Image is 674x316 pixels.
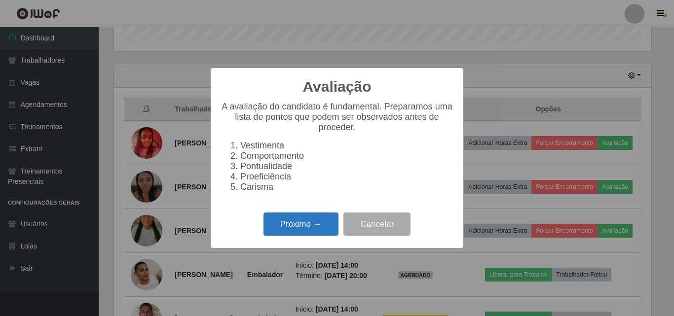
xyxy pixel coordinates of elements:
[343,212,411,236] button: Cancelar
[240,161,453,172] li: Pontualidade
[263,212,338,236] button: Próximo →
[240,151,453,161] li: Comportamento
[303,78,372,96] h2: Avaliação
[240,182,453,192] li: Carisma
[240,140,453,151] li: Vestimenta
[221,102,453,133] p: A avaliação do candidato é fundamental. Preparamos uma lista de pontos que podem ser observados a...
[240,172,453,182] li: Proeficiência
